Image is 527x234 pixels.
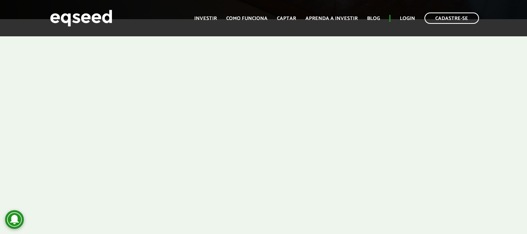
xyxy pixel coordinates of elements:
[194,16,217,21] a: Investir
[305,16,358,21] a: Aprenda a investir
[424,13,479,24] a: Cadastre-se
[277,16,296,21] a: Captar
[226,16,268,21] a: Como funciona
[367,16,380,21] a: Blog
[400,16,415,21] a: Login
[50,8,112,29] img: EqSeed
